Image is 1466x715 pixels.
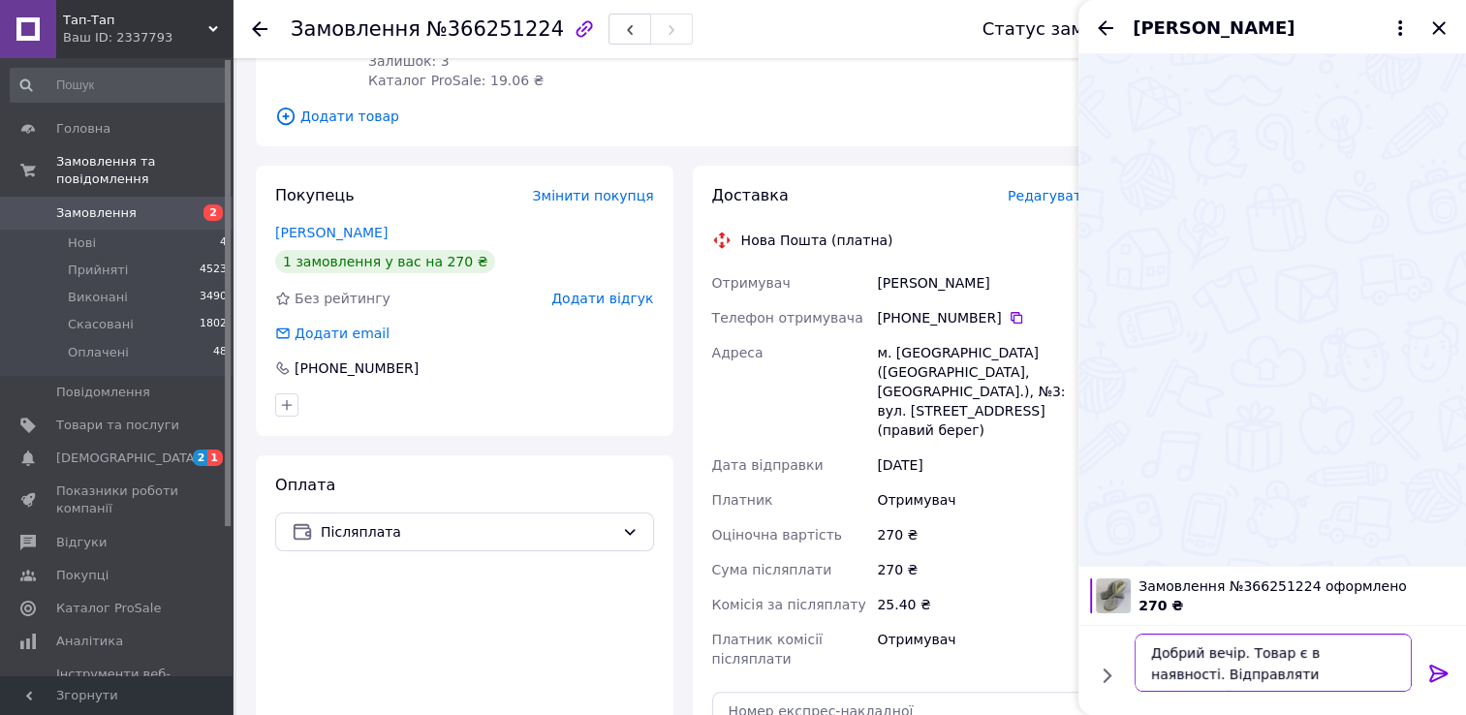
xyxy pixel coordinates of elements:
span: Замовлення та повідомлення [56,153,233,188]
span: Каталог ProSale: 19.06 ₴ [368,73,544,88]
div: Додати email [293,324,391,343]
span: Товари та послуги [56,417,179,434]
div: Нова Пошта (платна) [736,231,898,250]
span: 3490 [200,289,227,306]
span: 1 [207,450,223,466]
a: [PERSON_NAME] [275,225,388,240]
span: 2 [203,204,223,221]
span: [PERSON_NAME] [1133,16,1294,41]
div: [PHONE_NUMBER] [293,358,421,378]
div: [DATE] [873,448,1094,482]
span: Замовлення [291,17,421,41]
div: Повернутися назад [252,19,267,39]
div: Додати email [273,324,391,343]
button: Показати кнопки [1094,663,1119,688]
span: Оціночна вартість [712,527,842,543]
span: Післяплата [321,521,614,543]
span: Платник [712,492,773,508]
span: [DEMOGRAPHIC_DATA] [56,450,200,467]
span: Сума післяплати [712,562,832,577]
div: 1 замовлення у вас на 270 ₴ [275,250,495,273]
span: 4 [220,234,227,252]
span: Скасовані [68,316,134,333]
div: Статус замовлення [983,19,1161,39]
span: Додати товар [275,106,1090,127]
span: Без рейтингу [295,291,390,306]
span: Додати відгук [551,291,653,306]
span: Редагувати [1008,188,1090,203]
button: Назад [1094,16,1117,40]
span: Прийняті [68,262,128,279]
textarea: Добрий вечір. Товар є в наявності. Відправляти наложкою? [1135,634,1412,692]
span: Інструменти веб-майстра та SEO [56,666,179,700]
span: Комісія за післяплату [712,597,866,612]
span: 4523 [200,262,227,279]
span: Дата відправки [712,457,824,473]
span: Залишок: 3 [368,53,450,69]
div: [PHONE_NUMBER] [877,308,1090,327]
button: Закрити [1427,16,1450,40]
span: Платник комісії післяплати [712,632,823,667]
span: Каталог ProSale [56,600,161,617]
span: Доставка [712,186,789,204]
div: Отримувач [873,482,1094,517]
button: [PERSON_NAME] [1133,16,1412,41]
div: 270 ₴ [873,517,1094,552]
div: Отримувач [873,622,1094,676]
input: Пошук [10,68,229,103]
span: Показники роботи компанії [56,482,179,517]
span: Телефон отримувача [712,310,863,326]
img: 4904118864_w100_h100_chuni-zhenskie-muzhskie.jpg [1096,578,1131,613]
span: Повідомлення [56,384,150,401]
span: Головна [56,120,110,138]
div: Ваш ID: 2337793 [63,29,233,47]
div: 270 ₴ [873,552,1094,587]
div: [PERSON_NAME] [873,265,1094,300]
span: 1802 [200,316,227,333]
span: Адреса [712,345,764,360]
span: Замовлення №366251224 оформлено [1138,576,1454,596]
span: Відгуки [56,534,107,551]
div: 25.40 ₴ [873,587,1094,622]
span: №366251224 [426,17,564,41]
span: Покупець [275,186,355,204]
span: Тап-Тап [63,12,208,29]
span: 48 [213,344,227,361]
span: Покупці [56,567,109,584]
span: Змінити покупця [533,188,654,203]
span: Отримувач [712,275,791,291]
span: Виконані [68,289,128,306]
span: Оплата [275,476,335,494]
span: Нові [68,234,96,252]
span: Аналітика [56,633,123,650]
span: 2 [193,450,208,466]
div: м. [GEOGRAPHIC_DATA] ([GEOGRAPHIC_DATA], [GEOGRAPHIC_DATA].), №3: вул. [STREET_ADDRESS] (правий б... [873,335,1094,448]
span: 270 ₴ [1138,598,1183,613]
span: Оплачені [68,344,129,361]
span: Замовлення [56,204,137,222]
